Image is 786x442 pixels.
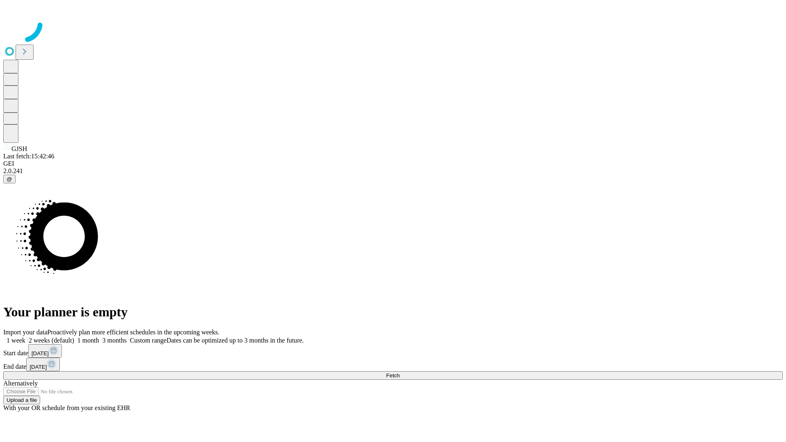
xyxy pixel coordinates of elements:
[3,175,16,183] button: @
[26,358,60,371] button: [DATE]
[3,167,783,175] div: 2.0.241
[28,344,62,358] button: [DATE]
[3,380,38,387] span: Alternatively
[3,358,783,371] div: End date
[167,337,304,344] span: Dates can be optimized up to 3 months in the future.
[102,337,126,344] span: 3 months
[7,176,12,182] span: @
[3,304,783,320] h1: Your planner is empty
[29,364,47,370] span: [DATE]
[47,329,219,336] span: Proactively plan more efficient schedules in the upcoming weeks.
[3,329,47,336] span: Import your data
[130,337,166,344] span: Custom range
[3,404,130,411] span: With your OR schedule from your existing EHR
[3,160,783,167] div: GEI
[7,337,25,344] span: 1 week
[3,153,54,160] span: Last fetch: 15:42:46
[3,371,783,380] button: Fetch
[11,145,27,152] span: GJSH
[32,350,49,356] span: [DATE]
[3,344,783,358] div: Start date
[386,372,400,379] span: Fetch
[29,337,74,344] span: 2 weeks (default)
[77,337,99,344] span: 1 month
[3,396,40,404] button: Upload a file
